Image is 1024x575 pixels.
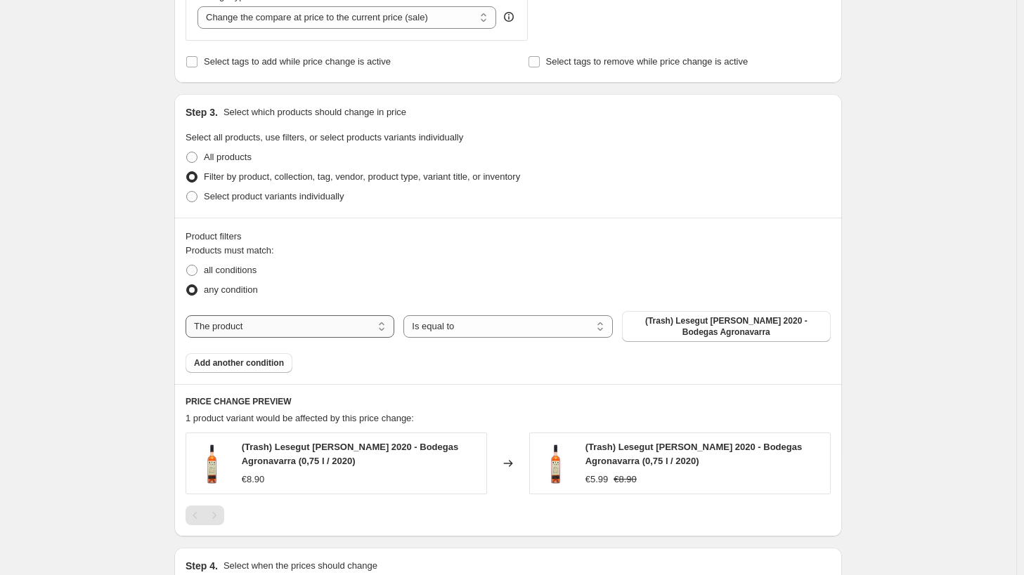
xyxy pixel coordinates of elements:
[204,171,520,182] span: Filter by product, collection, tag, vendor, product type, variant title, or inventory
[223,559,377,573] p: Select when the prices should change
[186,132,463,143] span: Select all products, use filters, or select products variants individually
[193,442,231,484] img: lesegut-rosado-2020-250391_80x.jpg
[242,442,458,466] span: (Trash) Lesegut [PERSON_NAME] 2020 - Bodegas Agronavarra (0,75 l / 2020)
[204,56,391,67] span: Select tags to add while price change is active
[186,559,218,573] h2: Step 4.
[186,505,224,525] nav: Pagination
[194,357,284,369] span: Add another condition
[186,353,292,373] button: Add another condition
[585,474,609,484] span: €5.99
[242,474,265,484] span: €8.90
[186,413,414,423] span: 1 product variant would be affected by this price change:
[204,284,258,295] span: any condition
[223,105,406,119] p: Select which products should change in price
[502,10,516,24] div: help
[585,442,802,466] span: (Trash) Lesegut [PERSON_NAME] 2020 - Bodegas Agronavarra (0,75 l / 2020)
[204,152,252,162] span: All products
[537,442,574,484] img: lesegut-rosado-2020-250391_80x.jpg
[186,396,831,407] h6: PRICE CHANGE PREVIEW
[186,245,274,256] span: Products must match:
[204,191,344,201] span: Select product variants individually
[204,265,257,275] span: all conditions
[630,315,822,338] span: (Trash) Lesegut [PERSON_NAME] 2020 - Bodegas Agronavarra
[614,474,637,484] span: €8.90
[622,311,831,342] button: (Trash) Lesegut Rosado 2020 - Bodegas Agronavarra
[546,56,748,67] span: Select tags to remove while price change is active
[186,105,218,119] h2: Step 3.
[186,230,831,244] div: Product filters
